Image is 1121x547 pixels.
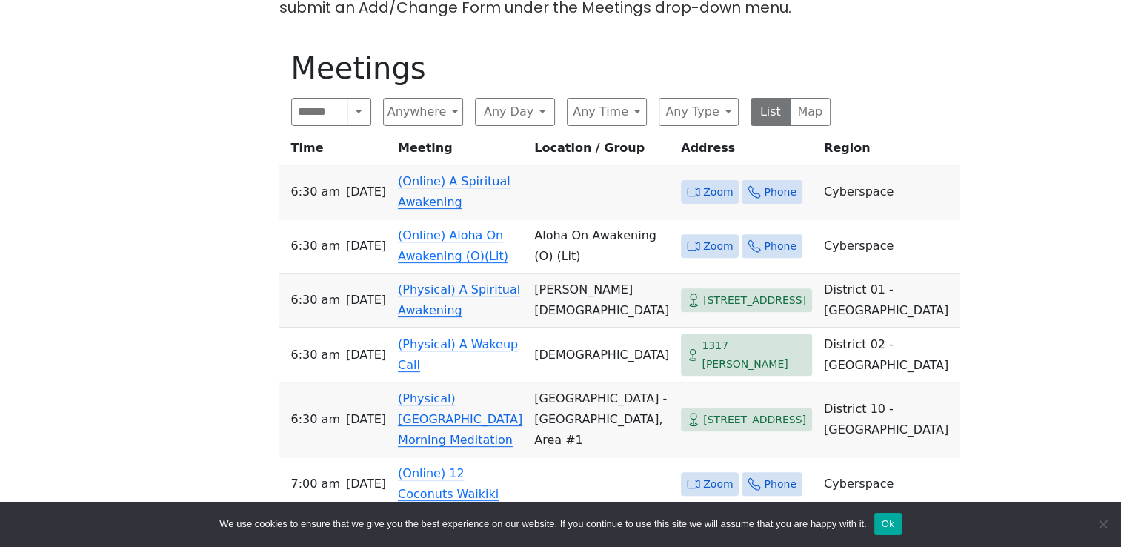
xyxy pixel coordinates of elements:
[818,138,960,165] th: Region
[279,138,393,165] th: Time
[291,98,348,126] input: Search
[702,337,806,373] span: 1317 [PERSON_NAME]
[751,98,791,126] button: List
[291,290,340,311] span: 6:30 AM
[219,517,866,531] span: We use cookies to ensure that we give you the best experience on our website. If you continue to ...
[818,382,960,457] td: District 10 - [GEOGRAPHIC_DATA]
[703,183,733,202] span: Zoom
[398,228,508,263] a: (Online) Aloha On Awakening (O)(Lit)
[291,474,340,494] span: 7:00 AM
[346,345,386,365] span: [DATE]
[659,98,739,126] button: Any Type
[347,98,370,126] button: Search
[346,409,386,430] span: [DATE]
[818,328,960,382] td: District 02 - [GEOGRAPHIC_DATA]
[703,237,733,256] span: Zoom
[703,411,806,429] span: [STREET_ADDRESS]
[818,165,960,219] td: Cyberspace
[567,98,647,126] button: Any Time
[818,457,960,511] td: Cyberspace
[398,337,518,372] a: (Physical) A Wakeup Call
[398,391,522,447] a: (Physical) [GEOGRAPHIC_DATA] Morning Meditation
[398,466,499,501] a: (Online) 12 Coconuts Waikiki
[346,236,386,256] span: [DATE]
[790,98,831,126] button: Map
[346,474,386,494] span: [DATE]
[291,182,340,202] span: 6:30 AM
[703,475,733,494] span: Zoom
[346,290,386,311] span: [DATE]
[703,291,806,310] span: [STREET_ADDRESS]
[383,98,463,126] button: Anywhere
[528,328,675,382] td: [DEMOGRAPHIC_DATA]
[475,98,555,126] button: Any Day
[1095,517,1110,531] span: No
[528,219,675,273] td: Aloha On Awakening (O) (Lit)
[764,183,796,202] span: Phone
[346,182,386,202] span: [DATE]
[291,345,340,365] span: 6:30 AM
[528,273,675,328] td: [PERSON_NAME][DEMOGRAPHIC_DATA]
[398,282,520,317] a: (Physical) A Spiritual Awakening
[764,475,796,494] span: Phone
[764,237,796,256] span: Phone
[392,138,528,165] th: Meeting
[818,219,960,273] td: Cyberspace
[398,174,510,209] a: (Online) A Spiritual Awakening
[528,382,675,457] td: [GEOGRAPHIC_DATA] - [GEOGRAPHIC_DATA], Area #1
[818,273,960,328] td: District 01 - [GEOGRAPHIC_DATA]
[528,138,675,165] th: Location / Group
[291,50,831,86] h1: Meetings
[291,236,340,256] span: 6:30 AM
[874,513,902,535] button: Ok
[675,138,818,165] th: Address
[291,409,340,430] span: 6:30 AM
